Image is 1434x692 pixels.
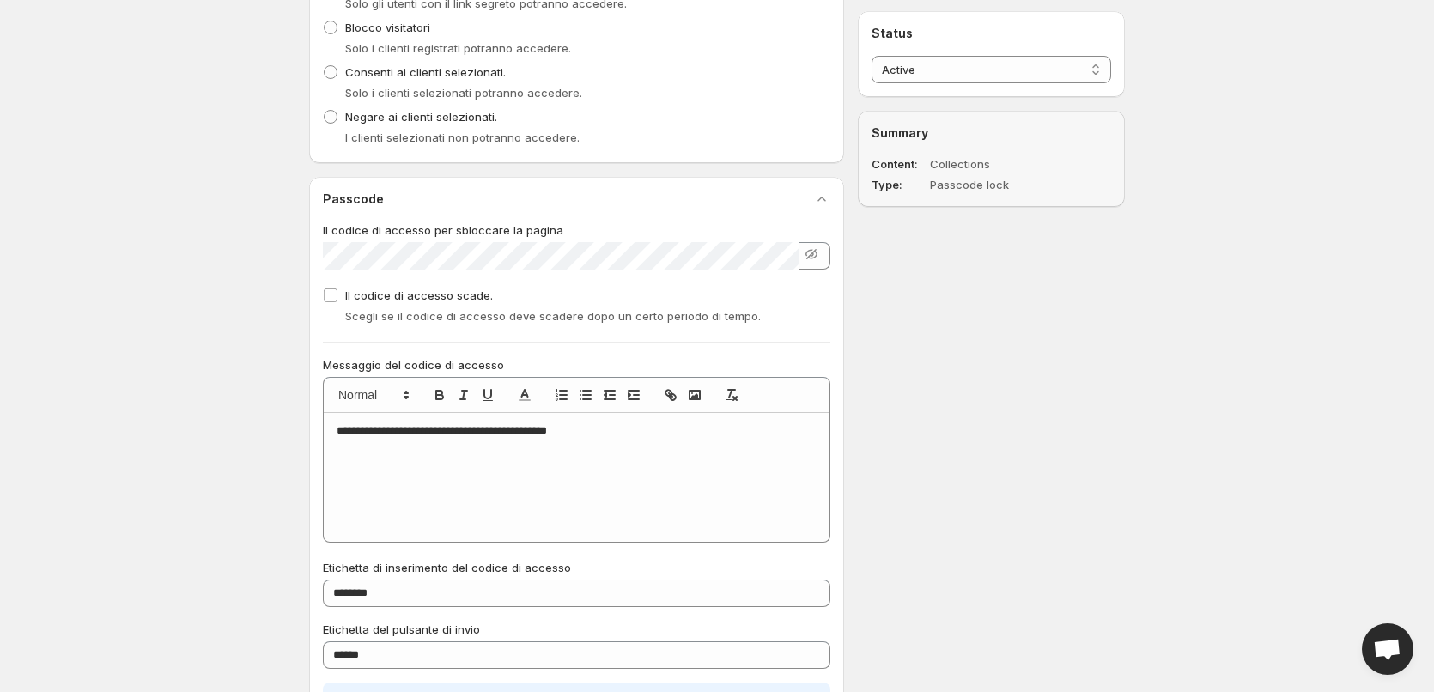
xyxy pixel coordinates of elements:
dt: Type: [872,176,927,193]
span: Negare ai clienti selezionati. [345,110,497,124]
dd: Passcode lock [930,176,1062,193]
span: Blocco visitatori [345,21,430,34]
a: Open chat [1362,623,1413,675]
span: Etichetta di inserimento del codice di accesso [323,561,571,574]
span: Etichetta del pulsante di invio [323,622,480,636]
span: Scegli se il codice di accesso deve scadere dopo un certo periodo di tempo. [345,309,761,323]
span: Consenti ai clienti selezionati. [345,65,506,79]
dt: Content: [872,155,927,173]
p: Messaggio del codice di accesso [323,356,830,373]
span: Il codice di accesso scade. [345,288,493,302]
h2: Status [872,25,1111,42]
span: I clienti selezionati non potranno accedere. [345,131,580,144]
span: Solo i clienti selezionati potranno accedere. [345,86,582,100]
dd: Collections [930,155,1062,173]
span: Solo i clienti registrati potranno accedere. [345,41,571,55]
h2: Summary [872,124,1111,142]
span: Il codice di accesso per sbloccare la pagina [323,223,563,237]
h2: Passcode [323,191,384,208]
